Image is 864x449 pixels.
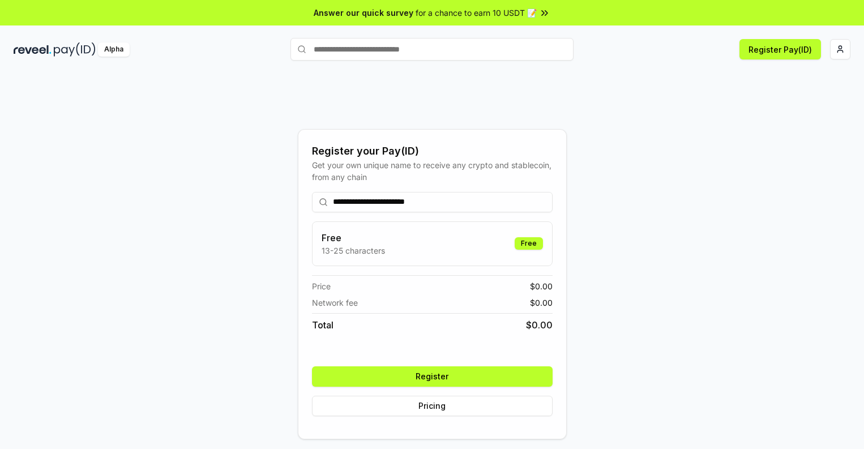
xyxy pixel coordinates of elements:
[314,7,413,19] span: Answer our quick survey
[312,280,331,292] span: Price
[739,39,821,59] button: Register Pay(ID)
[322,245,385,256] p: 13-25 characters
[530,280,553,292] span: $ 0.00
[312,297,358,309] span: Network fee
[312,318,333,332] span: Total
[416,7,537,19] span: for a chance to earn 10 USDT 📝
[54,42,96,57] img: pay_id
[98,42,130,57] div: Alpha
[14,42,52,57] img: reveel_dark
[322,231,385,245] h3: Free
[526,318,553,332] span: $ 0.00
[530,297,553,309] span: $ 0.00
[312,143,553,159] div: Register your Pay(ID)
[312,366,553,387] button: Register
[312,159,553,183] div: Get your own unique name to receive any crypto and stablecoin, from any chain
[515,237,543,250] div: Free
[312,396,553,416] button: Pricing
